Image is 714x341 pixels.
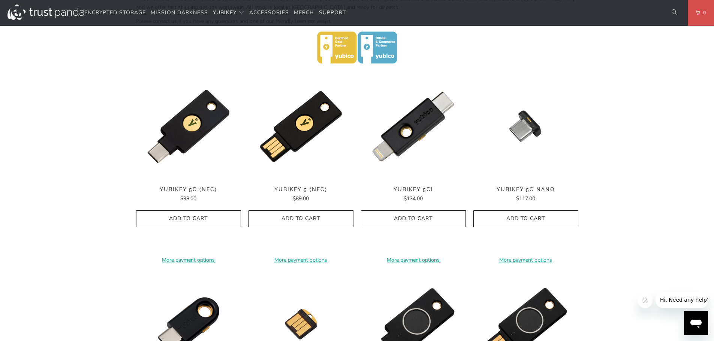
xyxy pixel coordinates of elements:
[249,4,289,22] a: Accessories
[319,4,346,22] a: Support
[136,186,241,193] span: YubiKey 5C (NFC)
[684,311,708,335] iframe: Button to launch messaging window
[361,74,466,179] a: YubiKey 5Ci - Trust Panda YubiKey 5Ci - Trust Panda
[516,195,535,202] span: $117.00
[361,186,466,203] a: YubiKey 5Ci $134.00
[473,74,578,179] img: YubiKey 5C Nano - Trust Panda
[293,195,309,202] span: $89.00
[249,9,289,16] span: Accessories
[361,256,466,264] a: More payment options
[248,210,353,227] button: Add to Cart
[404,195,423,202] span: $134.00
[136,186,241,203] a: YubiKey 5C (NFC) $98.00
[361,210,466,227] button: Add to Cart
[84,4,146,22] a: Encrypted Storage
[136,74,241,179] img: YubiKey 5C (NFC) - Trust Panda
[656,292,708,308] iframe: Message from company
[700,9,706,17] span: 0
[256,216,346,222] span: Add to Cart
[473,186,578,193] span: YubiKey 5C Nano
[319,9,346,16] span: Support
[136,210,241,227] button: Add to Cart
[7,4,84,20] img: Trust Panda Australia
[144,216,233,222] span: Add to Cart
[151,4,208,22] a: Mission Darkness
[136,256,241,264] a: More payment options
[473,210,578,227] button: Add to Cart
[213,9,237,16] span: YubiKey
[151,9,208,16] span: Mission Darkness
[473,186,578,203] a: YubiKey 5C Nano $117.00
[294,9,314,16] span: Merch
[369,216,458,222] span: Add to Cart
[638,293,653,308] iframe: Close message
[473,74,578,179] a: YubiKey 5C Nano - Trust Panda YubiKey 5C Nano - Trust Panda
[361,186,466,193] span: YubiKey 5Ci
[248,256,353,264] a: More payment options
[84,9,146,16] span: Encrypted Storage
[248,186,353,203] a: YubiKey 5 (NFC) $89.00
[4,5,54,11] span: Hi. Need any help?
[180,195,196,202] span: $98.00
[248,74,353,179] a: YubiKey 5 (NFC) - Trust Panda YubiKey 5 (NFC) - Trust Panda
[481,216,570,222] span: Add to Cart
[361,74,466,179] img: YubiKey 5Ci - Trust Panda
[473,256,578,264] a: More payment options
[248,186,353,193] span: YubiKey 5 (NFC)
[84,4,346,22] nav: Translation missing: en.navigation.header.main_nav
[294,4,314,22] a: Merch
[213,4,244,22] summary: YubiKey
[136,74,241,179] a: YubiKey 5C (NFC) - Trust Panda YubiKey 5C (NFC) - Trust Panda
[248,74,353,179] img: YubiKey 5 (NFC) - Trust Panda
